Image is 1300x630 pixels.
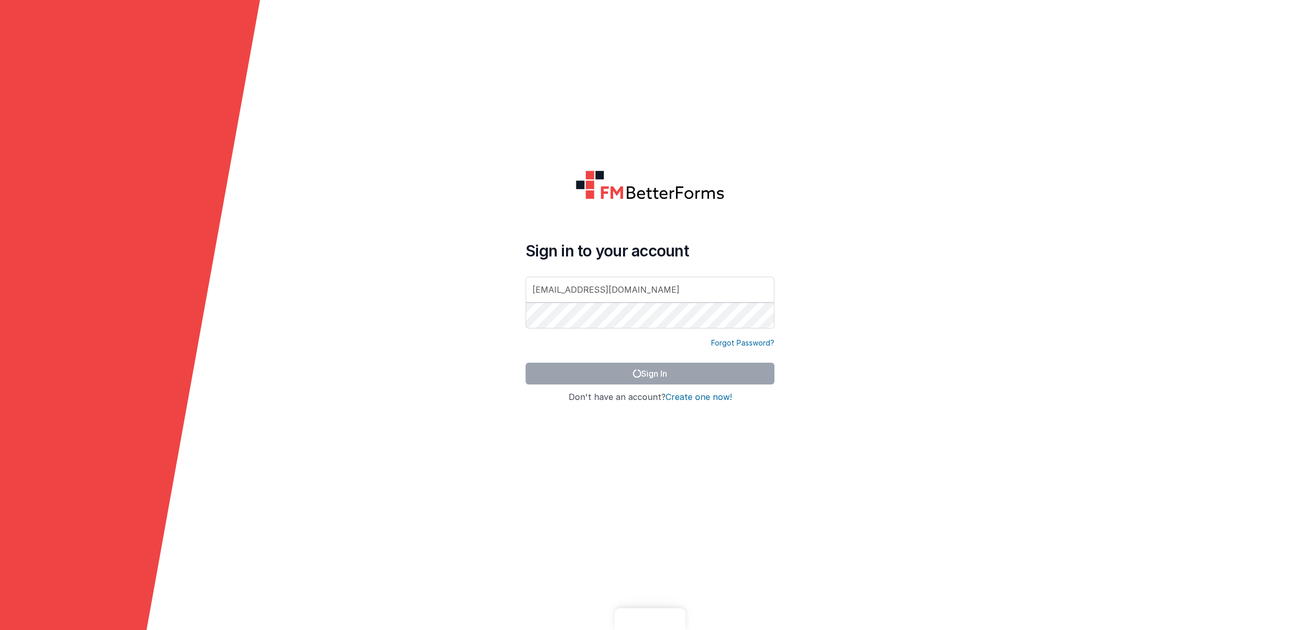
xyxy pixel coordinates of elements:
[615,608,686,630] iframe: Marker.io feedback button
[526,241,774,260] h4: Sign in to your account
[526,393,774,402] h4: Don't have an account?
[666,393,732,402] button: Create one now!
[711,338,774,348] a: Forgot Password?
[526,277,774,303] input: Email Address
[526,363,774,384] button: Sign In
